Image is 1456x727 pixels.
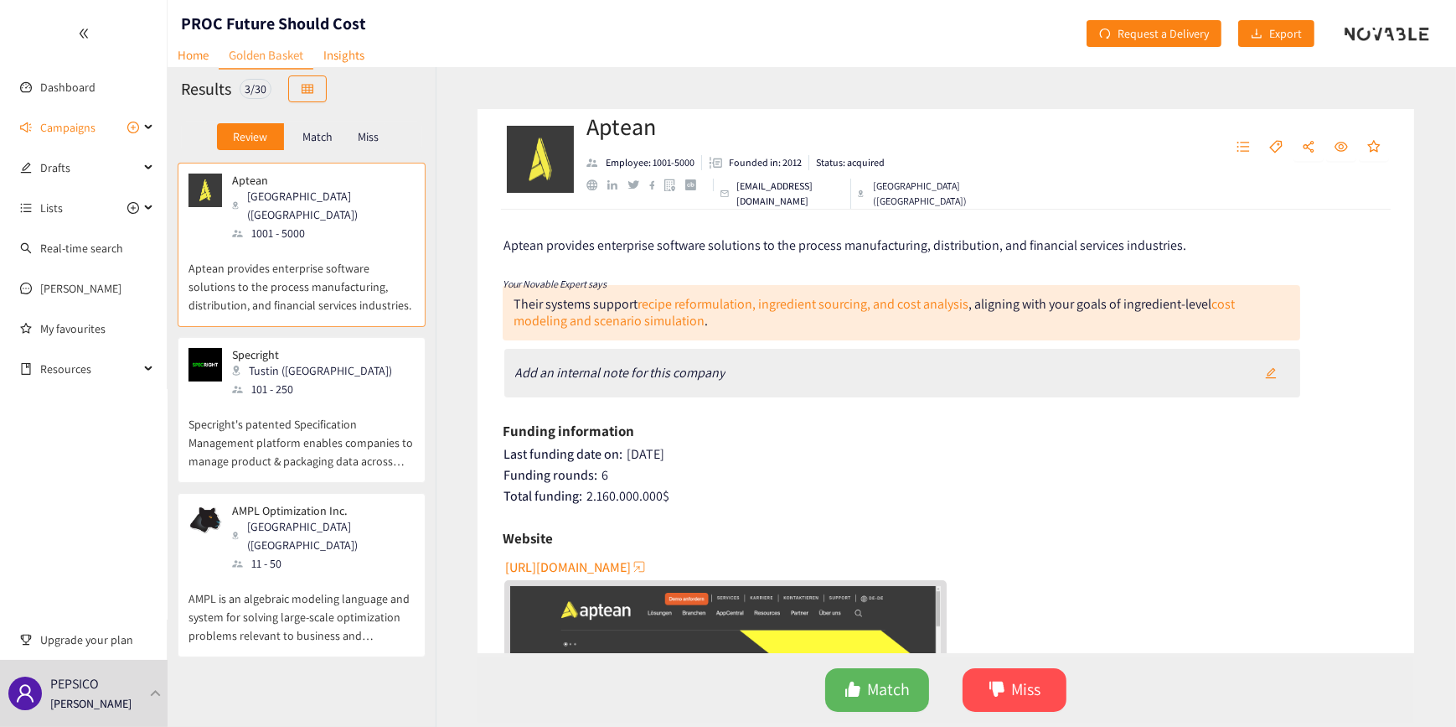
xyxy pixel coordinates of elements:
a: website [586,179,607,190]
span: double-left [78,28,90,39]
button: redoRequest a Delivery [1087,20,1221,47]
span: Upgrade your plan [40,623,154,657]
span: Funding rounds: [504,466,598,484]
p: [PERSON_NAME] [50,694,132,713]
span: Resources [40,352,139,386]
span: Request a Delivery [1118,24,1209,43]
span: Match [868,677,911,703]
img: Snapshot of the company's website [188,504,222,537]
span: dislike [989,681,1005,700]
button: table [288,75,327,102]
button: likeMatch [825,668,929,712]
span: sound [20,122,32,133]
div: 6 [504,467,1390,484]
span: redo [1099,28,1111,41]
span: Lists [40,191,63,225]
p: Employee: 1001-5000 [606,155,694,170]
p: Miss [358,130,379,143]
p: [EMAIL_ADDRESS][DOMAIN_NAME] [736,179,844,209]
a: crunchbase [685,179,706,190]
p: AMPL Optimization Inc. [232,504,403,517]
div: 2.160.000.000 $ [504,488,1390,505]
p: PEPSICO [50,673,99,694]
a: My favourites [40,312,154,345]
a: twitter [627,180,648,189]
button: dislikeMiss [963,668,1066,712]
div: Their systems support , aligning with your goals of ingredient-level . [514,295,1235,330]
span: star [1367,140,1381,155]
a: facebook [649,180,665,190]
span: tag [1269,140,1283,155]
span: plus-circle [127,122,139,133]
span: unordered-list [1237,140,1250,155]
a: Dashboard [40,80,96,95]
button: eye [1326,134,1356,161]
p: AMPL is an algebraic modeling language and system for solving large-scale optimization problems r... [188,573,415,645]
a: [PERSON_NAME] [40,281,121,296]
a: google maps [664,179,685,191]
h6: Funding information [503,418,634,444]
button: tag [1261,134,1291,161]
a: recipe reformulation, ingredient sourcing, and cost analysis [638,295,968,313]
p: Match [302,130,333,143]
a: cost modeling and scenario simulation [514,295,1235,330]
a: Real-time search [40,241,123,256]
p: Aptean provides enterprise software solutions to the process manufacturing, distribution, and fin... [188,242,415,314]
button: unordered-list [1228,134,1258,161]
i: Your Novable Expert says [503,278,607,290]
button: downloadExport [1238,20,1314,47]
button: edit [1252,360,1289,387]
p: Specright [232,348,392,361]
div: Tustin ([GEOGRAPHIC_DATA]) [232,361,402,380]
span: Miss [1012,677,1041,703]
li: Status [809,155,885,170]
div: 3 / 30 [240,79,271,99]
span: unordered-list [20,202,32,214]
p: Specright's patented Specification Management platform enables companies to manage product & pack... [188,398,415,470]
span: Total funding: [504,487,583,505]
div: [GEOGRAPHIC_DATA] ([GEOGRAPHIC_DATA]) [232,517,413,554]
div: 1001 - 5000 [232,224,413,242]
h2: Results [181,77,231,101]
p: Founded in: 2012 [729,155,802,170]
span: share-alt [1302,140,1315,155]
span: Aptean provides enterprise software solutions to the process manufacturing, distribution, and fin... [504,236,1187,254]
p: Status: acquired [816,155,885,170]
li: Founded in year [702,155,809,170]
iframe: Chat Widget [1183,546,1456,727]
img: Snapshot of the company's website [188,174,222,207]
i: Add an internal note for this company [515,364,725,382]
a: linkedin [607,180,627,190]
a: Home [168,42,219,68]
button: [URL][DOMAIN_NAME] [505,553,648,580]
div: [GEOGRAPHIC_DATA] ([GEOGRAPHIC_DATA]) [232,187,413,224]
span: edit [20,162,32,174]
span: book [20,363,32,375]
button: star [1359,134,1389,161]
a: Golden Basket [219,42,313,70]
img: Snapshot of the company's website [188,348,222,382]
span: eye [1335,140,1348,155]
button: share-alt [1293,134,1324,161]
span: Export [1269,24,1302,43]
img: Company Logo [507,126,574,193]
div: 11 - 50 [232,554,413,573]
span: edit [1265,367,1277,381]
div: [GEOGRAPHIC_DATA] ([GEOGRAPHIC_DATA]) [858,179,1004,209]
span: plus-circle [127,202,139,214]
span: Campaigns [40,111,96,144]
span: trophy [20,634,32,646]
li: Employees [586,155,702,170]
span: Drafts [40,151,139,184]
a: Insights [313,42,374,68]
span: table [302,83,313,96]
span: download [1251,28,1262,41]
h1: PROC Future Should Cost [181,12,366,35]
p: Aptean [232,174,403,187]
p: Review [233,130,267,143]
h2: Aptean [586,110,1005,143]
span: like [844,681,861,700]
span: [URL][DOMAIN_NAME] [505,557,631,578]
span: user [15,683,35,704]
